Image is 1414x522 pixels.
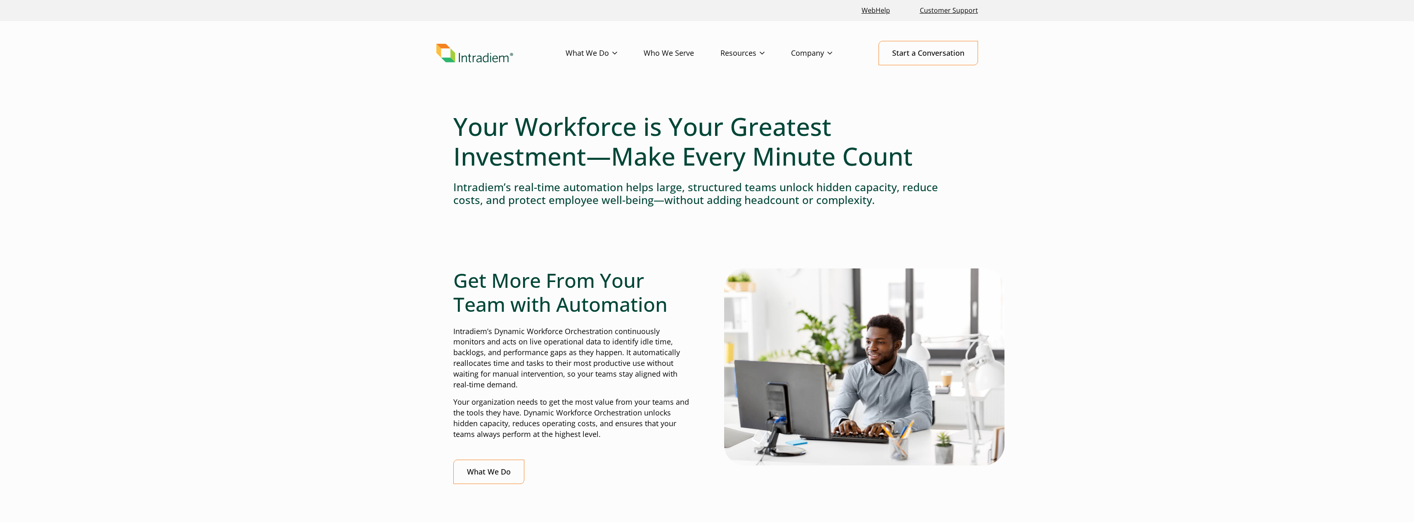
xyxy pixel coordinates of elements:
h4: Intradiem’s real-time automation helps large, structured teams unlock hidden capacity, reduce cos... [453,181,961,206]
a: Link opens in a new window [858,2,893,19]
a: Company [791,41,859,65]
h1: Your Workforce is Your Greatest Investment—Make Every Minute Count [453,112,961,171]
p: Your organization needs to get the most value from your teams and the tools they have. Dynamic Wo... [453,397,690,440]
h2: Get More From Your Team with Automation [453,268,690,316]
a: What We Do [566,41,644,65]
a: Link to homepage of Intradiem [436,44,566,63]
a: Resources [720,41,791,65]
img: Man typing on computer with real-time automation [724,268,1004,465]
img: Intradiem [436,44,513,63]
a: Who We Serve [644,41,720,65]
p: Intradiem’s Dynamic Workforce Orchestration continuously monitors and acts on live operational da... [453,326,690,390]
a: Start a Conversation [879,41,978,65]
a: What We Do [453,460,524,484]
a: Customer Support [917,2,981,19]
